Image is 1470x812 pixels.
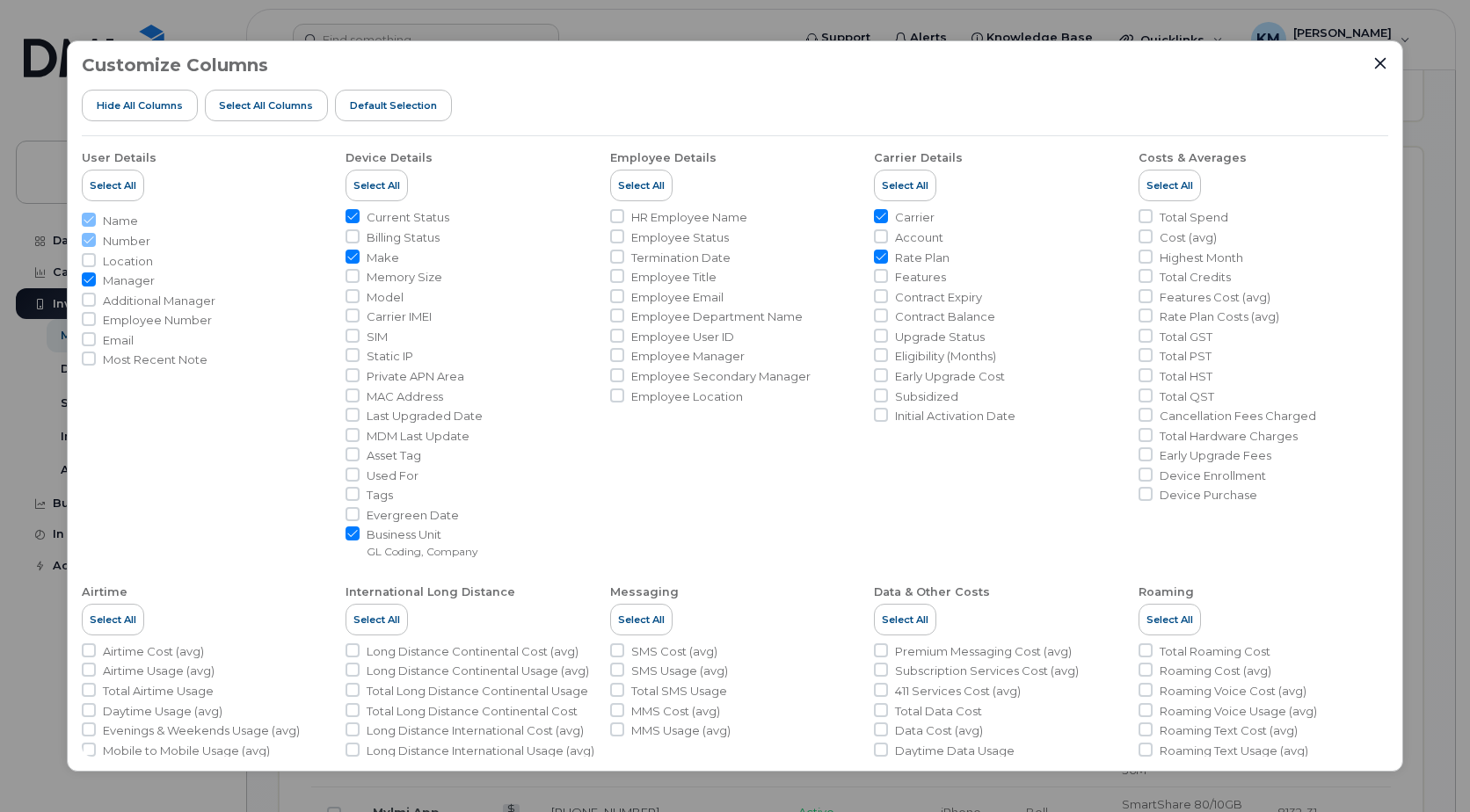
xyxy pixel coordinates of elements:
[353,178,400,192] span: Select All
[1160,209,1228,226] span: Total Spend
[1160,348,1212,365] span: Total PST
[874,584,990,600] div: Data & Other Costs
[1160,447,1271,464] span: Early Upgrade Fees
[350,98,437,112] span: Default Selection
[1160,289,1270,306] span: Features Cost (avg)
[1146,613,1193,627] span: Select All
[618,178,665,192] span: Select All
[1160,683,1306,700] span: Roaming Voice Cost (avg)
[103,663,215,679] span: Airtime Usage (avg)
[335,90,452,121] button: Default Selection
[631,643,717,660] span: SMS Cost (avg)
[346,170,408,201] button: Select All
[895,743,1015,759] span: Daytime Data Usage
[895,683,1021,700] span: 411 Services Cost (avg)
[1160,329,1212,345] span: Total GST
[610,604,673,635] button: Select All
[1160,487,1257,504] span: Device Purchase
[367,507,459,524] span: Evergreen Date
[631,308,803,325] span: Employee Department Name
[367,388,443,405] span: MAC Address
[1160,643,1270,660] span: Total Roaming Cost
[103,312,212,329] span: Employee Number
[882,613,928,627] span: Select All
[1146,178,1193,192] span: Select All
[346,150,433,166] div: Device Details
[631,683,727,700] span: Total SMS Usage
[82,90,198,121] button: Hide All Columns
[367,545,477,558] small: GL Coding, Company
[367,229,440,246] span: Billing Status
[353,613,400,627] span: Select All
[367,526,477,543] span: Business Unit
[631,388,743,405] span: Employee Location
[1160,428,1298,445] span: Total Hardware Charges
[895,643,1072,660] span: Premium Messaging Cost (avg)
[346,584,515,600] div: International Long Distance
[895,663,1079,679] span: Subscription Services Cost (avg)
[895,329,985,345] span: Upgrade Status
[1160,388,1214,405] span: Total QST
[367,428,469,445] span: MDM Last Update
[631,348,745,365] span: Employee Manager
[103,352,207,368] span: Most Recent Note
[610,584,679,600] div: Messaging
[205,90,329,121] button: Select all Columns
[82,604,144,635] button: Select All
[631,289,724,306] span: Employee Email
[346,604,408,635] button: Select All
[103,643,204,660] span: Airtime Cost (avg)
[1160,250,1243,266] span: Highest Month
[895,209,935,226] span: Carrier
[97,98,183,112] span: Hide All Columns
[610,170,673,201] button: Select All
[631,329,734,345] span: Employee User ID
[895,388,958,405] span: Subsidized
[1160,229,1217,246] span: Cost (avg)
[103,233,150,250] span: Number
[1139,584,1194,600] div: Roaming
[367,329,388,345] span: SIM
[367,447,421,464] span: Asset Tag
[895,408,1015,424] span: Initial Activation Date
[631,269,717,286] span: Employee Title
[895,229,943,246] span: Account
[631,229,729,246] span: Employee Status
[103,293,215,309] span: Additional Manager
[874,150,963,166] div: Carrier Details
[1160,408,1316,424] span: Cancellation Fees Charged
[103,743,270,759] span: Mobile to Mobile Usage (avg)
[367,289,404,306] span: Model
[82,55,268,75] h3: Customize Columns
[618,613,665,627] span: Select All
[90,178,136,192] span: Select All
[895,289,982,306] span: Contract Expiry
[895,703,982,720] span: Total Data Cost
[895,348,996,365] span: Eligibility (Months)
[1139,604,1201,635] button: Select All
[367,487,393,504] span: Tags
[367,743,594,759] span: Long Distance International Usage (avg)
[103,332,134,349] span: Email
[882,178,928,192] span: Select All
[1372,55,1388,71] button: Close
[103,253,153,270] span: Location
[82,150,156,166] div: User Details
[895,269,946,286] span: Features
[367,269,442,286] span: Memory Size
[367,663,589,679] span: Long Distance Continental Usage (avg)
[1160,743,1308,759] span: Roaming Text Usage (avg)
[1160,269,1231,286] span: Total Credits
[1160,368,1212,385] span: Total HST
[367,643,579,660] span: Long Distance Continental Cost (avg)
[367,408,483,424] span: Last Upgraded Date
[631,663,728,679] span: SMS Usage (avg)
[367,703,578,720] span: Total Long Distance Continental Cost
[219,98,313,112] span: Select all Columns
[1160,663,1271,679] span: Roaming Cost (avg)
[367,468,418,484] span: Used For
[631,703,720,720] span: MMS Cost (avg)
[1160,722,1298,739] span: Roaming Text Cost (avg)
[367,348,413,365] span: Static IP
[90,613,136,627] span: Select All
